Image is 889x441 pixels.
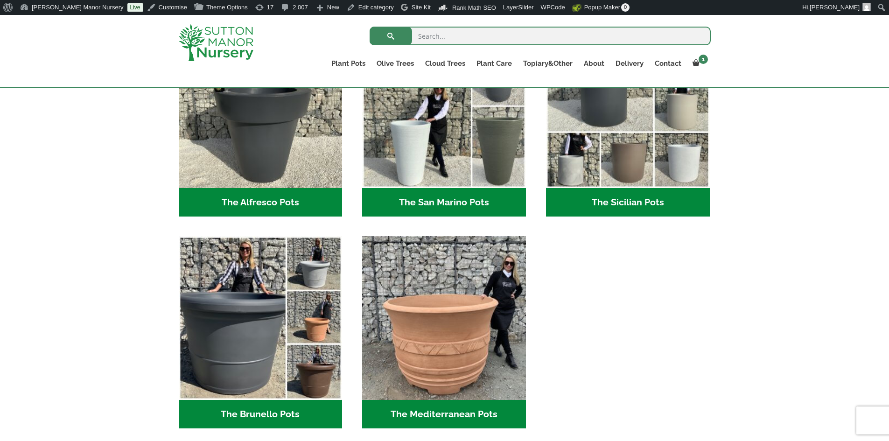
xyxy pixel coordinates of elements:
[127,3,143,12] a: Live
[452,4,496,11] span: Rank Math SEO
[179,236,343,400] img: The Brunello Pots
[179,188,343,217] h2: The Alfresco Pots
[649,57,687,70] a: Contact
[362,236,526,428] a: Visit product category The Mediterranean Pots
[578,57,610,70] a: About
[546,188,710,217] h2: The Sicilian Pots
[687,57,711,70] a: 1
[362,400,526,429] h2: The Mediterranean Pots
[179,24,343,217] a: Visit product category The Alfresco Pots
[179,400,343,429] h2: The Brunello Pots
[370,27,711,45] input: Search...
[179,24,343,188] img: The Alfresco Pots
[179,236,343,428] a: Visit product category The Brunello Pots
[699,55,708,64] span: 1
[546,24,710,188] img: The Sicilian Pots
[326,57,371,70] a: Plant Pots
[362,236,526,400] img: The Mediterranean Pots
[420,57,471,70] a: Cloud Trees
[810,4,860,11] span: [PERSON_NAME]
[471,57,518,70] a: Plant Care
[362,188,526,217] h2: The San Marino Pots
[518,57,578,70] a: Topiary&Other
[621,3,630,12] span: 0
[371,57,420,70] a: Olive Trees
[546,24,710,217] a: Visit product category The Sicilian Pots
[610,57,649,70] a: Delivery
[362,24,526,188] img: The San Marino Pots
[412,4,431,11] span: Site Kit
[362,24,526,217] a: Visit product category The San Marino Pots
[179,24,253,61] img: logo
